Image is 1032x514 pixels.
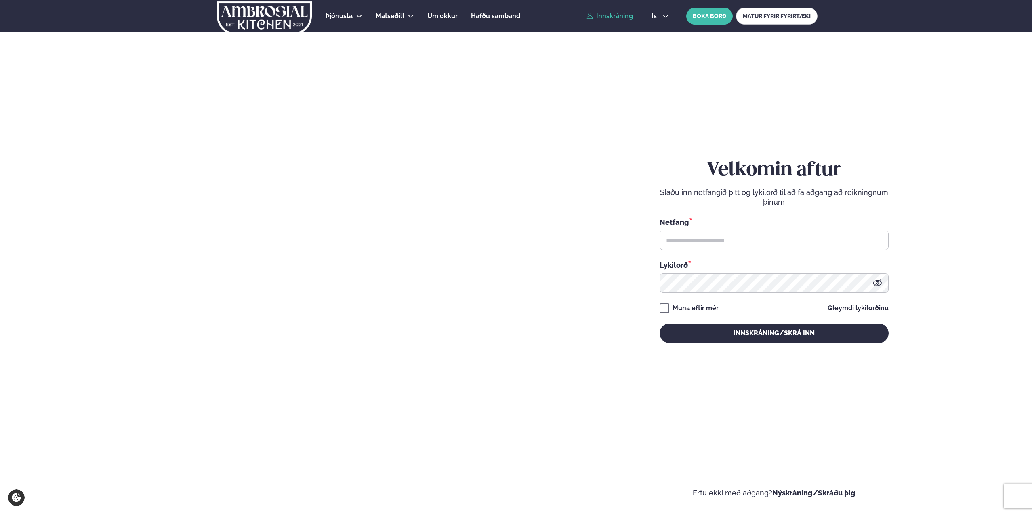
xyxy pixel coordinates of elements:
[24,446,192,465] p: Ef eitthvað sameinar fólk, þá er [PERSON_NAME] matarferðalag.
[216,1,313,34] img: logo
[8,489,25,506] a: Cookie settings
[326,11,353,21] a: Þjónusta
[660,324,889,343] button: Innskráning/Skrá inn
[660,188,889,207] p: Sláðu inn netfangið þitt og lykilorð til að fá aðgang að reikningnum þínum
[652,13,659,19] span: is
[686,8,733,25] button: BÓKA BORÐ
[660,260,889,270] div: Lykilorð
[376,12,404,20] span: Matseðill
[586,13,633,20] a: Innskráning
[376,11,404,21] a: Matseðill
[471,12,520,20] span: Hafðu samband
[326,12,353,20] span: Þjónusta
[645,13,675,19] button: is
[427,12,458,20] span: Um okkur
[736,8,818,25] a: MATUR FYRIR FYRIRTÆKI
[772,489,855,497] a: Nýskráning/Skráðu þig
[660,159,889,182] h2: Velkomin aftur
[540,488,1008,498] p: Ertu ekki með aðgang?
[660,217,889,227] div: Netfang
[24,368,192,436] h2: Velkomin á Ambrosial kitchen!
[427,11,458,21] a: Um okkur
[471,11,520,21] a: Hafðu samband
[828,305,889,311] a: Gleymdi lykilorðinu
